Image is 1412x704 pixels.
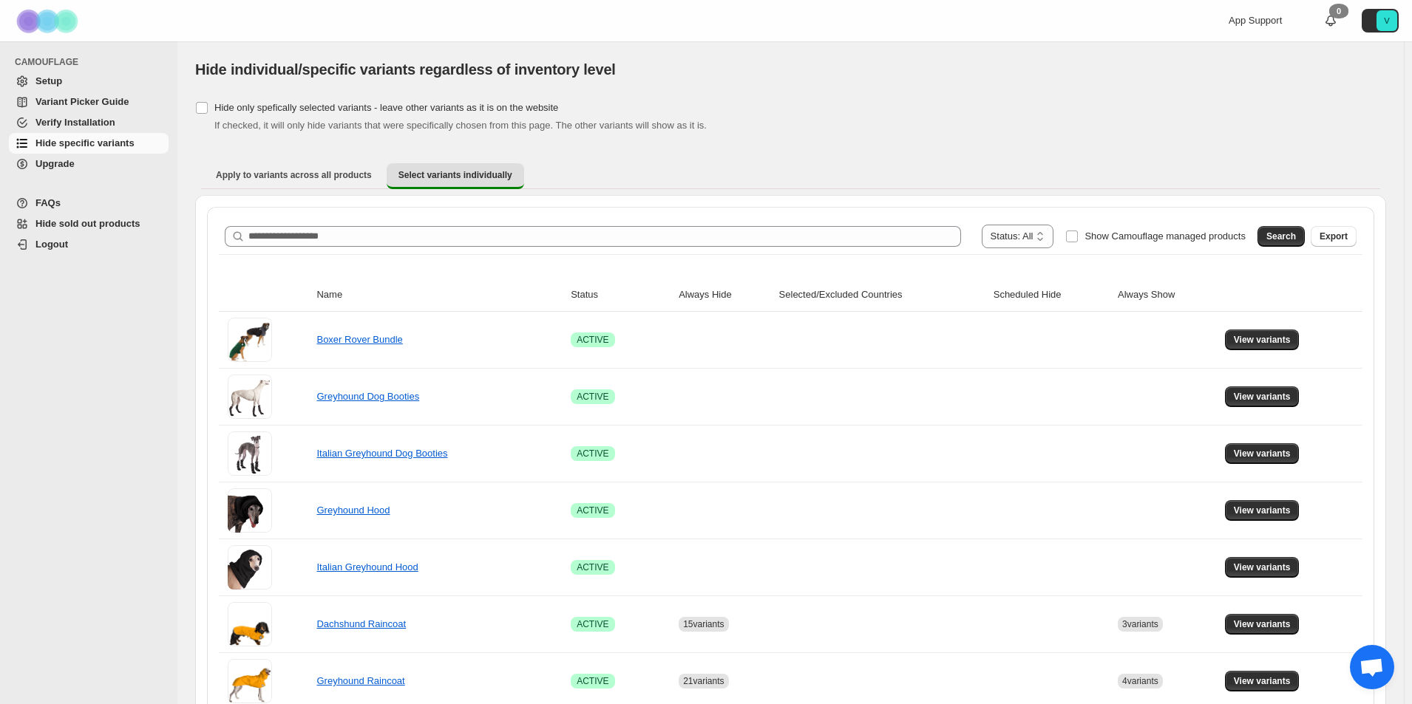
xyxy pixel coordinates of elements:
img: Greyhound Hood [228,488,272,533]
span: ACTIVE [577,505,608,516]
button: View variants [1225,329,1300,350]
span: ACTIVE [577,618,608,630]
th: Status [566,278,674,312]
a: Hide sold out products [9,213,169,234]
a: Italian Greyhound Hood [316,561,418,573]
span: 3 variants [1122,619,1158,629]
th: Always Show [1113,278,1221,312]
button: View variants [1225,386,1300,407]
a: Greyhound Dog Booties [316,391,419,402]
a: Boxer Rover Bundle [316,334,402,345]
span: App Support [1229,15,1282,26]
span: Setup [35,75,62,86]
a: Logout [9,234,169,255]
button: Select variants individually [387,163,524,189]
span: Logout [35,239,68,250]
th: Always Hide [674,278,774,312]
span: ACTIVE [577,391,608,403]
span: View variants [1234,505,1291,516]
img: Italian Greyhound Hood [228,545,272,589]
th: Selected/Excluded Countries [775,278,989,312]
span: 4 variants [1122,676,1158,686]
a: 0 [1323,13,1338,28]
span: 15 variants [683,619,724,629]
span: Apply to variants across all products [216,169,372,181]
button: Apply to variants across all products [204,163,384,187]
span: View variants [1234,448,1291,459]
span: View variants [1234,334,1291,346]
a: Dachshund Raincoat [316,618,406,629]
a: Variant Picker Guide [9,92,169,112]
img: Camouflage [12,1,86,41]
span: View variants [1234,391,1291,403]
a: Hide specific variants [9,133,169,154]
a: Open chat [1350,645,1394,689]
button: View variants [1225,500,1300,521]
img: Greyhound Raincoat [228,659,272,703]
button: Export [1311,226,1357,247]
span: ACTIVE [577,675,608,687]
img: Dachshund Raincoat [228,602,272,646]
a: FAQs [9,193,169,213]
button: View variants [1225,671,1300,691]
span: Export [1320,230,1348,242]
a: Upgrade [9,154,169,174]
span: Select variants individually [398,169,512,181]
span: Avatar with initials V [1377,10,1397,31]
button: View variants [1225,557,1300,578]
span: FAQs [35,197,61,208]
button: View variants [1225,443,1300,464]
button: Avatar with initials V [1362,9,1399,33]
span: Variant Picker Guide [35,96,129,107]
span: Hide individual/specific variants regardless of inventory level [195,61,616,78]
a: Italian Greyhound Dog Booties [316,448,447,459]
text: V [1384,16,1390,25]
span: ACTIVE [577,448,608,459]
button: Search [1257,226,1305,247]
img: Greyhound Dog Booties [228,375,272,419]
th: Name [312,278,566,312]
span: Hide specific variants [35,137,135,148]
a: Setup [9,71,169,92]
span: ACTIVE [577,561,608,573]
span: View variants [1234,561,1291,573]
a: Greyhound Hood [316,505,390,516]
button: View variants [1225,614,1300,635]
span: 21 variants [683,676,724,686]
a: Greyhound Raincoat [316,675,404,686]
span: Hide only spefically selected variants - leave other variants as it is on the website [214,102,558,113]
span: Upgrade [35,158,75,169]
img: Boxer Rover Bundle [228,318,272,362]
a: Verify Installation [9,112,169,133]
span: If checked, it will only hide variants that were specifically chosen from this page. The other va... [214,120,707,131]
div: 0 [1329,4,1348,18]
span: Verify Installation [35,117,115,128]
img: Italian Greyhound Dog Booties [228,431,272,476]
span: View variants [1234,618,1291,630]
th: Scheduled Hide [989,278,1113,312]
span: View variants [1234,675,1291,687]
span: CAMOUFLAGE [15,56,170,68]
span: Search [1266,230,1296,242]
span: Show Camouflage managed products [1085,230,1246,242]
span: Hide sold out products [35,218,140,229]
span: ACTIVE [577,334,608,346]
